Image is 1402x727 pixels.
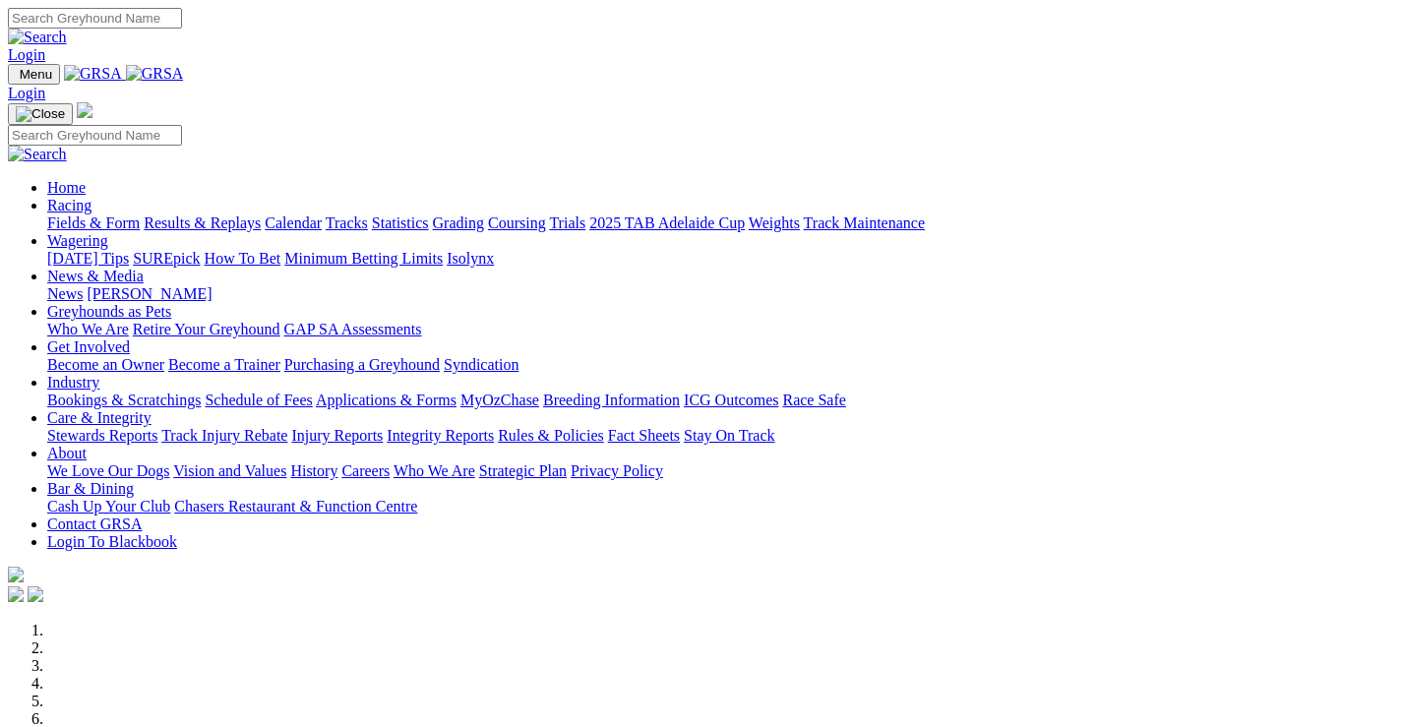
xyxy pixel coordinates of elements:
[447,250,494,267] a: Isolynx
[47,250,129,267] a: [DATE] Tips
[47,498,1394,515] div: Bar & Dining
[47,303,171,320] a: Greyhounds as Pets
[47,268,144,284] a: News & Media
[460,392,539,408] a: MyOzChase
[47,498,170,515] a: Cash Up Your Club
[47,285,1394,303] div: News & Media
[284,321,422,337] a: GAP SA Assessments
[479,462,567,479] a: Strategic Plan
[433,214,484,231] a: Grading
[326,214,368,231] a: Tracks
[87,285,212,302] a: [PERSON_NAME]
[168,356,280,373] a: Become a Trainer
[205,392,312,408] a: Schedule of Fees
[543,392,680,408] a: Breeding Information
[8,8,182,29] input: Search
[47,214,1394,232] div: Racing
[47,232,108,249] a: Wagering
[684,427,774,444] a: Stay On Track
[265,214,322,231] a: Calendar
[47,179,86,196] a: Home
[47,250,1394,268] div: Wagering
[47,533,177,550] a: Login To Blackbook
[8,103,73,125] button: Toggle navigation
[8,125,182,146] input: Search
[47,427,1394,445] div: Care & Integrity
[549,214,585,231] a: Trials
[804,214,925,231] a: Track Maintenance
[47,321,129,337] a: Who We Are
[47,462,1394,480] div: About
[173,462,286,479] a: Vision and Values
[47,285,83,302] a: News
[47,409,152,426] a: Care & Integrity
[16,106,65,122] img: Close
[284,250,443,267] a: Minimum Betting Limits
[47,356,1394,374] div: Get Involved
[47,338,130,355] a: Get Involved
[161,427,287,444] a: Track Injury Rebate
[291,427,383,444] a: Injury Reports
[387,427,494,444] a: Integrity Reports
[341,462,390,479] a: Careers
[174,498,417,515] a: Chasers Restaurant & Function Centre
[47,214,140,231] a: Fields & Form
[47,427,157,444] a: Stewards Reports
[498,427,604,444] a: Rules & Policies
[782,392,845,408] a: Race Safe
[8,146,67,163] img: Search
[47,392,1394,409] div: Industry
[284,356,440,373] a: Purchasing a Greyhound
[28,586,43,602] img: twitter.svg
[394,462,475,479] a: Who We Are
[47,515,142,532] a: Contact GRSA
[589,214,745,231] a: 2025 TAB Adelaide Cup
[64,65,122,83] img: GRSA
[8,46,45,63] a: Login
[290,462,337,479] a: History
[571,462,663,479] a: Privacy Policy
[8,567,24,582] img: logo-grsa-white.png
[8,29,67,46] img: Search
[47,374,99,391] a: Industry
[133,250,200,267] a: SUREpick
[47,462,169,479] a: We Love Our Dogs
[77,102,92,118] img: logo-grsa-white.png
[133,321,280,337] a: Retire Your Greyhound
[47,197,91,213] a: Racing
[488,214,546,231] a: Coursing
[47,445,87,461] a: About
[372,214,429,231] a: Statistics
[47,321,1394,338] div: Greyhounds as Pets
[684,392,778,408] a: ICG Outcomes
[20,67,52,82] span: Menu
[608,427,680,444] a: Fact Sheets
[316,392,457,408] a: Applications & Forms
[8,586,24,602] img: facebook.svg
[47,480,134,497] a: Bar & Dining
[144,214,261,231] a: Results & Replays
[8,85,45,101] a: Login
[205,250,281,267] a: How To Bet
[47,356,164,373] a: Become an Owner
[47,392,201,408] a: Bookings & Scratchings
[749,214,800,231] a: Weights
[126,65,184,83] img: GRSA
[444,356,518,373] a: Syndication
[8,64,60,85] button: Toggle navigation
